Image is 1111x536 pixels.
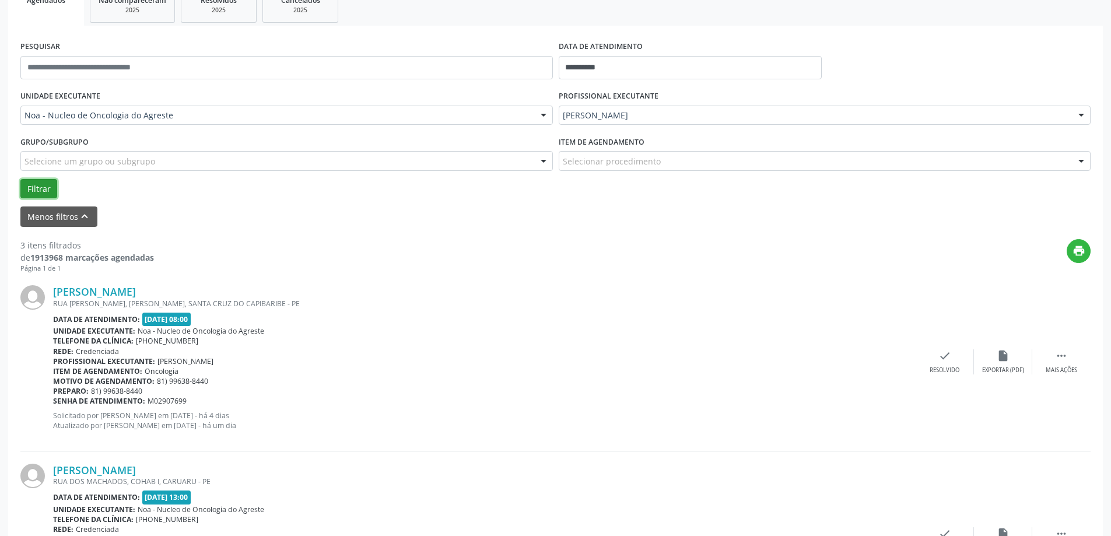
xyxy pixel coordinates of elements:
[930,366,959,374] div: Resolvido
[78,210,91,223] i: keyboard_arrow_up
[53,314,140,324] b: Data de atendimento:
[1067,239,1091,263] button: print
[20,264,154,274] div: Página 1 de 1
[20,239,154,251] div: 3 itens filtrados
[53,346,73,356] b: Rede:
[559,38,643,56] label: DATA DE ATENDIMENTO
[982,366,1024,374] div: Exportar (PDF)
[20,87,100,106] label: UNIDADE EXECUTANTE
[53,464,136,477] a: [PERSON_NAME]
[563,155,661,167] span: Selecionar procedimento
[53,285,136,298] a: [PERSON_NAME]
[76,524,119,534] span: Credenciada
[53,524,73,534] b: Rede:
[20,464,45,488] img: img
[53,411,916,430] p: Solicitado por [PERSON_NAME] em [DATE] - há 4 dias Atualizado por [PERSON_NAME] em [DATE] - há um...
[91,386,142,396] span: 81) 99638-8440
[145,366,178,376] span: Oncologia
[559,133,644,151] label: Item de agendamento
[559,87,658,106] label: PROFISSIONAL EXECUTANTE
[20,206,97,227] button: Menos filtroskeyboard_arrow_up
[53,336,134,346] b: Telefone da clínica:
[271,6,330,15] div: 2025
[563,110,1067,121] span: [PERSON_NAME]
[1055,349,1068,362] i: 
[53,386,89,396] b: Preparo:
[53,376,155,386] b: Motivo de agendamento:
[142,313,191,326] span: [DATE] 08:00
[53,299,916,309] div: RUA [PERSON_NAME], [PERSON_NAME], SANTA CRUZ DO CAPIBARIBE - PE
[53,326,135,336] b: Unidade executante:
[24,110,529,121] span: Noa - Nucleo de Oncologia do Agreste
[136,336,198,346] span: [PHONE_NUMBER]
[53,366,142,376] b: Item de agendamento:
[53,514,134,524] b: Telefone da clínica:
[53,505,135,514] b: Unidade executante:
[20,38,60,56] label: PESQUISAR
[53,492,140,502] b: Data de atendimento:
[157,356,213,366] span: [PERSON_NAME]
[20,251,154,264] div: de
[53,356,155,366] b: Profissional executante:
[997,349,1010,362] i: insert_drive_file
[53,396,145,406] b: Senha de atendimento:
[938,349,951,362] i: check
[24,155,155,167] span: Selecione um grupo ou subgrupo
[142,491,191,504] span: [DATE] 13:00
[1046,366,1077,374] div: Mais ações
[138,505,264,514] span: Noa - Nucleo de Oncologia do Agreste
[136,514,198,524] span: [PHONE_NUMBER]
[148,396,187,406] span: M02907699
[20,285,45,310] img: img
[20,179,57,199] button: Filtrar
[76,346,119,356] span: Credenciada
[1073,244,1085,257] i: print
[157,376,208,386] span: 81) 99638-8440
[53,477,916,486] div: RUA DOS MACHADOS, COHAB I, CARUARU - PE
[190,6,248,15] div: 2025
[30,252,154,263] strong: 1913968 marcações agendadas
[138,326,264,336] span: Noa - Nucleo de Oncologia do Agreste
[99,6,166,15] div: 2025
[20,133,89,151] label: Grupo/Subgrupo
